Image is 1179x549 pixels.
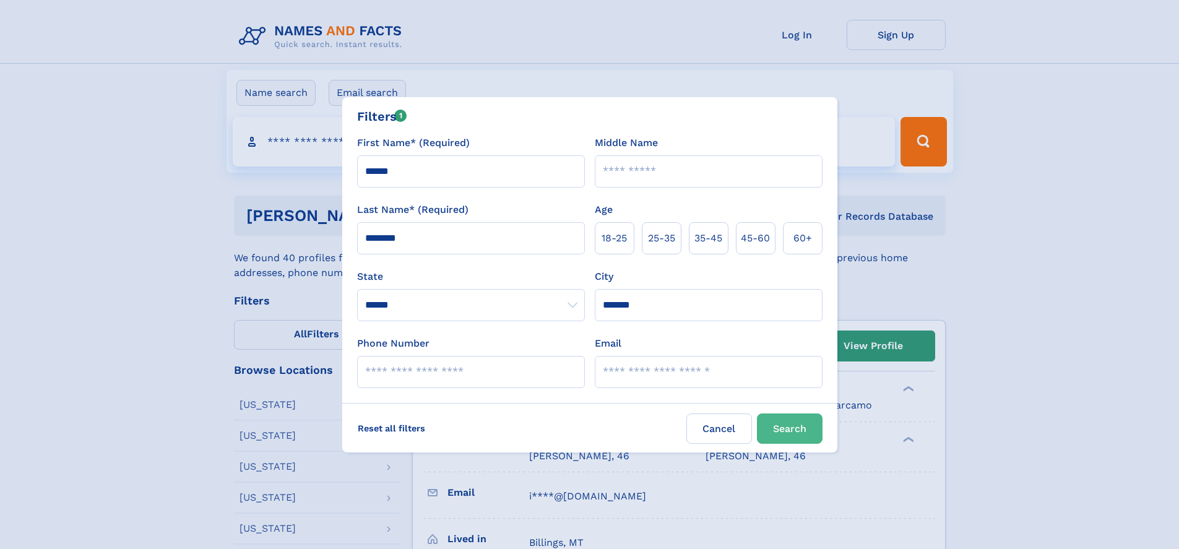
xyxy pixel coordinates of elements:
label: Reset all filters [350,413,433,443]
div: Filters [357,107,407,126]
label: State [357,269,585,284]
button: Search [757,413,823,444]
span: 60+ [793,231,812,246]
label: Middle Name [595,136,658,150]
span: 25‑35 [648,231,675,246]
label: Last Name* (Required) [357,202,469,217]
label: Phone Number [357,336,430,351]
label: First Name* (Required) [357,136,470,150]
span: 18‑25 [602,231,627,246]
span: 35‑45 [694,231,722,246]
label: Age [595,202,613,217]
label: Cancel [686,413,752,444]
span: 45‑60 [741,231,770,246]
label: Email [595,336,621,351]
label: City [595,269,613,284]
